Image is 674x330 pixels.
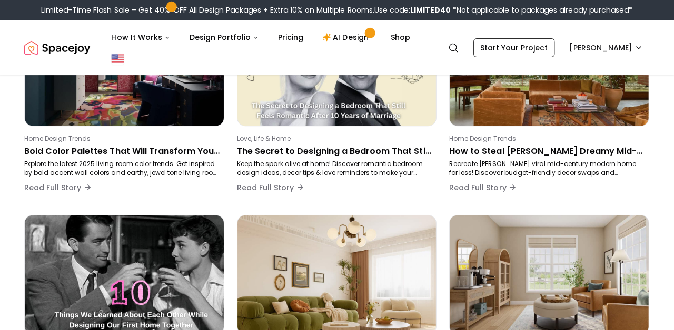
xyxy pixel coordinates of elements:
[449,135,645,143] p: Home Design Trends
[25,21,649,76] nav: Global
[374,5,451,16] span: Use code:
[382,27,419,48] a: Shop
[270,27,312,48] a: Pricing
[237,135,433,143] p: Love, Life & Home
[104,27,419,48] nav: Main
[473,39,554,58] a: Start Your Project
[25,7,225,202] a: Bold Color Palettes That Will Transform Your Living Room in 2025Home Design TrendsBold Color Pale...
[563,39,649,58] button: [PERSON_NAME]
[25,38,91,59] a: Spacejoy
[451,5,632,16] span: *Not applicable to packages already purchased*
[410,5,451,16] b: LIMITED40
[182,27,268,48] button: Design Portfolio
[25,177,93,198] button: Read Full Story
[25,146,221,158] p: Bold Color Palettes That Will Transform Your Living Room in [DATE]
[237,160,433,177] p: Keep the spark alive at home! Discover romantic bedroom design ideas, decor tips & love reminders...
[25,160,221,177] p: Explore the latest 2025 living room color trends. Get inspired by bold accent wall colors and ear...
[449,146,645,158] p: How to Steal [PERSON_NAME] Dreamy Mid-Century Modern Home Look on a Budget
[25,135,221,143] p: Home Design Trends
[314,27,380,48] a: AI Design
[25,38,91,59] img: Spacejoy Logo
[237,146,433,158] p: The Secret to Designing a Bedroom That Still Feels Romantic After 10 Years of Marriage
[237,177,305,198] button: Read Full Story
[449,160,645,177] p: Recreate [PERSON_NAME] viral mid-century modern home for less! Discover budget-friendly decor swa...
[449,7,649,202] a: How to Steal Dakota Johnson’s Dreamy Mid-Century Modern Home Look on a BudgetHome Design TrendsHo...
[112,53,125,65] img: United States
[449,177,517,198] button: Read Full Story
[42,5,632,16] div: Limited-Time Flash Sale – Get 40% OFF All Design Packages + Extra 10% on Multiple Rooms.
[104,27,180,48] button: How It Works
[237,7,437,202] a: The Secret to Designing a Bedroom That Still Feels Romantic After 10 Years of MarriageLove, Life ...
